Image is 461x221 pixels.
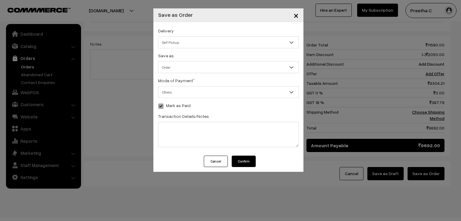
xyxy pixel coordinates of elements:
[158,61,299,73] span: Order
[158,86,299,98] span: Others
[289,6,303,25] button: Close
[158,77,194,84] label: Mode of Payment
[158,52,174,59] label: Save as
[204,156,228,167] button: Cancel
[294,10,299,21] span: ×
[158,36,299,48] span: Self Pickup
[158,37,298,48] span: Self Pickup
[158,113,209,119] label: Transaction Details/Notes
[158,87,298,97] span: Others
[158,102,191,109] label: Mark as Paid
[158,62,298,73] span: Order
[158,11,193,19] h4: Save as Order
[232,156,256,167] button: Confirm
[158,28,174,34] label: Delivery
